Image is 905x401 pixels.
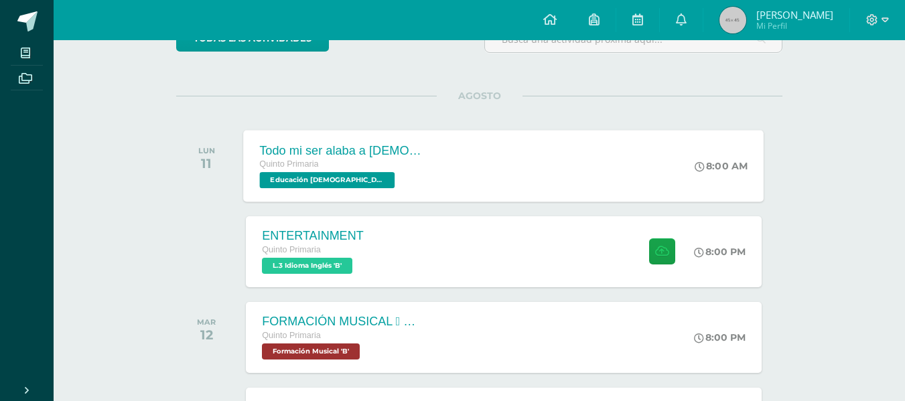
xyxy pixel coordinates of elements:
[695,160,748,172] div: 8:00 AM
[260,159,319,169] span: Quinto Primaria
[262,343,360,359] span: Formación Musical 'B'
[198,155,215,171] div: 11
[197,317,216,327] div: MAR
[197,327,216,343] div: 12
[198,146,215,155] div: LUN
[756,20,833,31] span: Mi Perfil
[437,90,523,102] span: AGOSTO
[694,331,746,343] div: 8:00 PM
[262,315,423,329] div: FORMACIÓN MUSICAL  EJERCICIO RITMICO
[719,7,746,33] img: 45x45
[262,258,352,274] span: L.3 Idioma Inglés 'B'
[262,245,321,254] span: Quinto Primaria
[756,8,833,21] span: [PERSON_NAME]
[262,229,363,243] div: ENTERTAINMENT
[260,143,422,157] div: Todo mi ser alaba a [DEMOGRAPHIC_DATA]
[262,331,321,340] span: Quinto Primaria
[260,172,395,188] span: Educación Cristiana 'B'
[694,246,746,258] div: 8:00 PM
